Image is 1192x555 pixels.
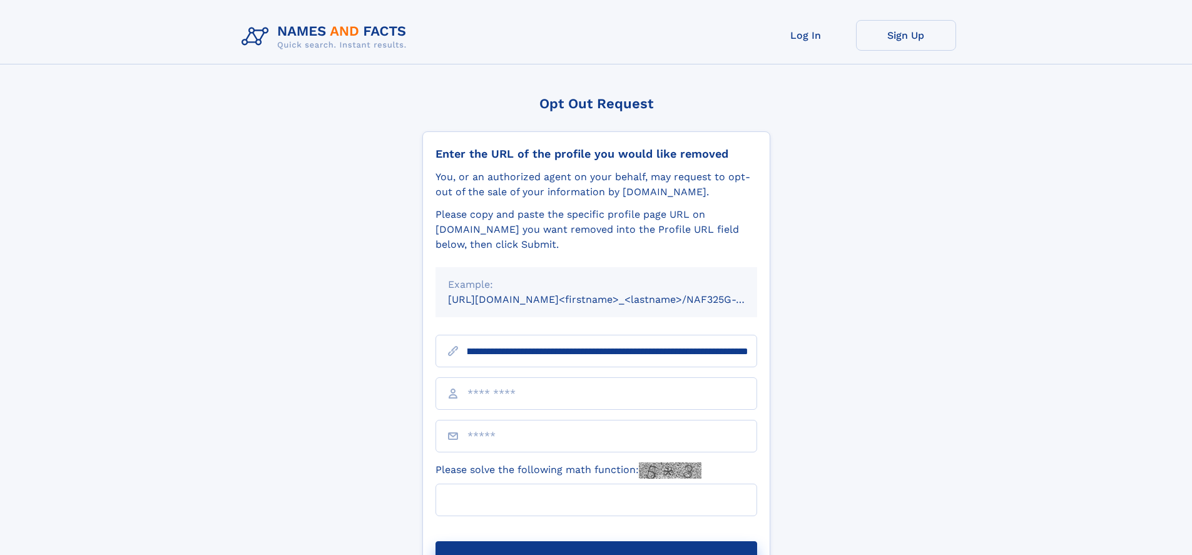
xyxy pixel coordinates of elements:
[436,170,757,200] div: You, or an authorized agent on your behalf, may request to opt-out of the sale of your informatio...
[436,462,701,479] label: Please solve the following math function:
[856,20,956,51] a: Sign Up
[448,293,781,305] small: [URL][DOMAIN_NAME]<firstname>_<lastname>/NAF325G-xxxxxxxx
[436,147,757,161] div: Enter the URL of the profile you would like removed
[756,20,856,51] a: Log In
[237,20,417,54] img: Logo Names and Facts
[448,277,745,292] div: Example:
[422,96,770,111] div: Opt Out Request
[436,207,757,252] div: Please copy and paste the specific profile page URL on [DOMAIN_NAME] you want removed into the Pr...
